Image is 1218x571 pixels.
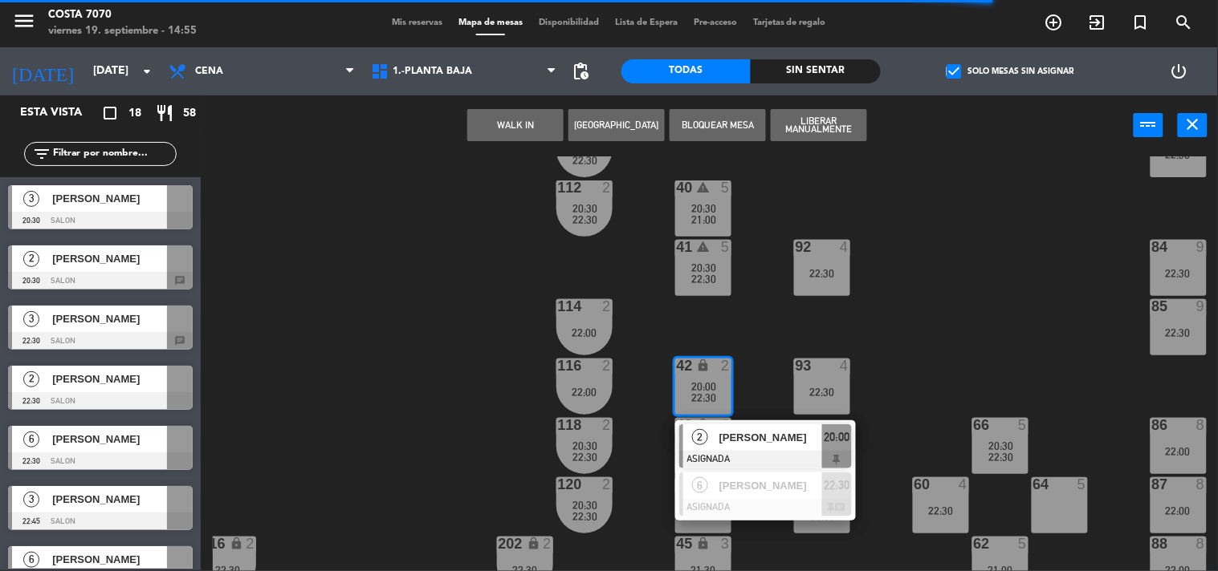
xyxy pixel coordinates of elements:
span: 21:00 [691,213,716,226]
div: 5 [1018,537,1028,551]
span: [PERSON_NAME] [719,477,822,494]
i: crop_square [100,103,120,123]
div: 116 [558,358,559,373]
i: arrow_drop_down [137,62,157,81]
i: lock [696,418,710,431]
div: 4 [840,358,849,373]
span: [PERSON_NAME] [52,491,167,508]
span: 22:30 [824,476,849,495]
span: 3 [23,492,39,508]
div: 112 [558,180,559,195]
span: [PERSON_NAME] [52,431,167,447]
span: Mis reservas [384,18,450,27]
span: 20:30 [988,439,1013,452]
div: 93 [796,358,796,373]
div: 2 [602,358,612,373]
div: 2 [543,537,552,551]
div: 85 [1152,299,1153,314]
button: [GEOGRAPHIC_DATA] [568,109,665,141]
div: 22:30 [1151,149,1207,160]
button: close [1178,113,1208,137]
div: 8 [1196,477,1206,492]
span: [PERSON_NAME] [52,551,167,568]
i: restaurant [155,103,174,123]
i: filter_list [32,144,51,164]
div: 4 [959,477,968,492]
div: 3 [721,537,731,551]
span: 20:30 [572,499,597,512]
div: 118 [558,418,559,432]
div: 5 [1018,418,1028,432]
div: 64 [1033,477,1034,492]
span: 20:30 [691,202,716,215]
button: WALK IN [467,109,564,141]
span: 58 [183,104,196,123]
div: 22:00 [556,327,613,338]
button: power_input [1134,113,1163,137]
i: power_input [1139,115,1159,134]
div: 87 [1152,477,1153,492]
div: 2 [721,358,731,373]
div: 22:30 [794,387,850,398]
div: Todas [621,59,752,83]
span: 3 [23,191,39,207]
span: 22:30 [691,273,716,285]
i: lock [527,537,540,550]
div: 5 [721,180,731,195]
span: 20:30 [572,202,597,215]
div: 60 [915,477,915,492]
span: 22:30 [572,510,597,523]
div: 6 [721,418,731,432]
div: 92 [796,240,796,254]
span: 22:30 [572,154,597,167]
span: 22:30 [572,451,597,464]
div: 5 [721,240,731,254]
span: 6 [23,552,39,568]
i: turned_in_not [1131,13,1151,32]
div: 8 [1196,537,1206,551]
span: Mapa de mesas [450,18,531,27]
div: 84 [1152,240,1153,254]
div: Esta vista [8,103,116,123]
div: 2 [602,477,612,492]
i: menu [12,9,36,33]
div: 120 [558,477,559,492]
span: [PERSON_NAME] [52,310,167,327]
div: 2 [602,180,612,195]
div: 2 [602,418,612,432]
span: 20:30 [572,439,597,452]
i: lock [230,537,243,550]
div: 2 [602,299,612,314]
span: [PERSON_NAME] [52,371,167,387]
span: 20:00 [824,427,849,447]
span: 22:30 [988,451,1013,464]
span: pending_actions [572,62,591,81]
span: 20:00 [691,380,716,393]
div: 9 [1196,240,1206,254]
button: Bloquear Mesa [670,109,766,141]
div: 202 [499,537,499,551]
i: warning [696,240,710,253]
div: 22:30 [1151,327,1207,338]
i: search [1175,13,1194,32]
span: Tarjetas de regalo [745,18,834,27]
div: Costa 7070 [48,7,197,23]
span: [PERSON_NAME] [52,190,167,207]
div: 4 [840,240,849,254]
div: 5 [1077,477,1087,492]
div: 22:00 [1151,446,1207,457]
span: Cena [195,66,223,77]
span: 3 [23,311,39,327]
div: 8 [1196,418,1206,432]
div: 22:00 [1151,505,1207,516]
span: 6 [23,431,39,447]
i: close [1183,115,1203,134]
span: Pre-acceso [686,18,745,27]
i: lock [696,358,710,372]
